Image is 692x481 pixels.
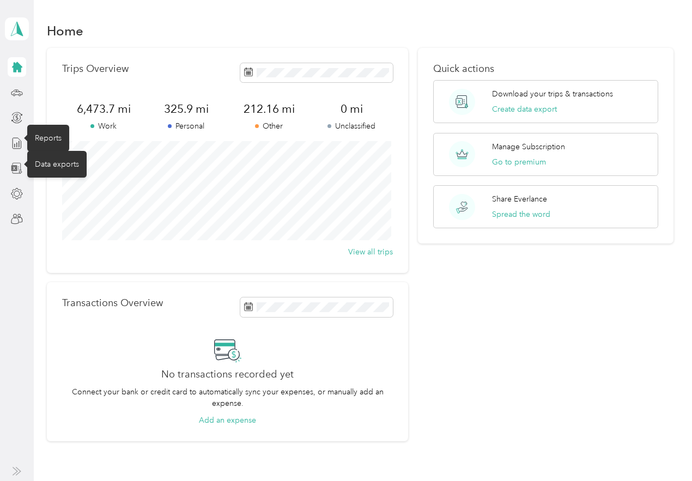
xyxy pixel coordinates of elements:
[62,386,393,409] p: Connect your bank or credit card to automatically sync your expenses, or manually add an expense.
[145,120,228,132] p: Personal
[228,101,311,117] span: 212.16 mi
[492,141,565,153] p: Manage Subscription
[631,420,692,481] iframe: Everlance-gr Chat Button Frame
[348,246,393,258] button: View all trips
[433,63,658,75] p: Quick actions
[492,103,557,115] button: Create data export
[62,101,145,117] span: 6,473.7 mi
[311,101,393,117] span: 0 mi
[228,120,311,132] p: Other
[161,369,294,380] h2: No transactions recorded yet
[199,415,256,426] button: Add an expense
[492,193,547,205] p: Share Everlance
[47,25,83,36] h1: Home
[492,209,550,220] button: Spread the word
[62,63,129,75] p: Trips Overview
[311,120,393,132] p: Unclassified
[492,156,546,168] button: Go to premium
[27,151,87,178] div: Data exports
[62,297,163,309] p: Transactions Overview
[62,120,145,132] p: Work
[492,88,613,100] p: Download your trips & transactions
[27,125,69,151] div: Reports
[145,101,228,117] span: 325.9 mi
